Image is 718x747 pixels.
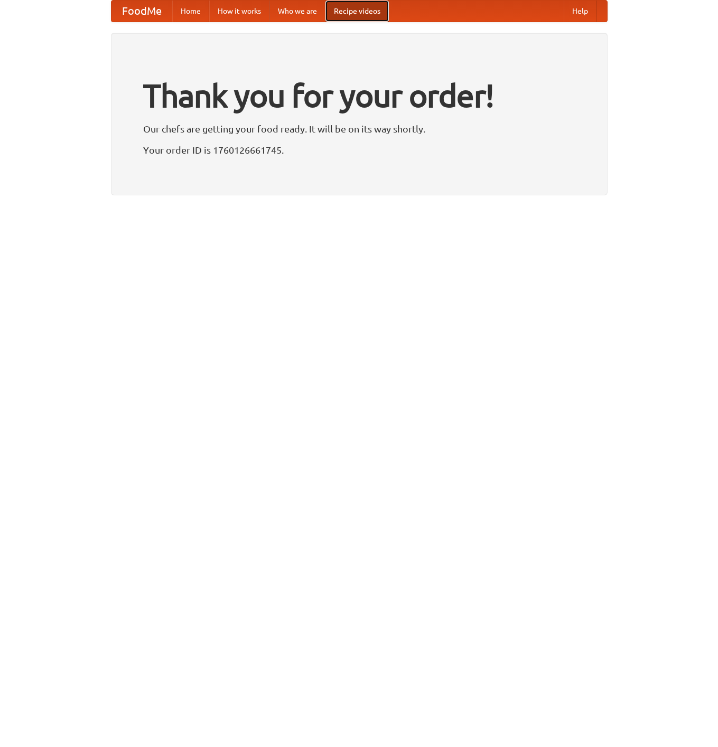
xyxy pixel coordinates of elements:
[143,121,575,137] p: Our chefs are getting your food ready. It will be on its way shortly.
[143,142,575,158] p: Your order ID is 1760126661745.
[209,1,269,22] a: How it works
[172,1,209,22] a: Home
[269,1,325,22] a: Who we are
[111,1,172,22] a: FoodMe
[325,1,389,22] a: Recipe videos
[143,70,575,121] h1: Thank you for your order!
[564,1,596,22] a: Help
